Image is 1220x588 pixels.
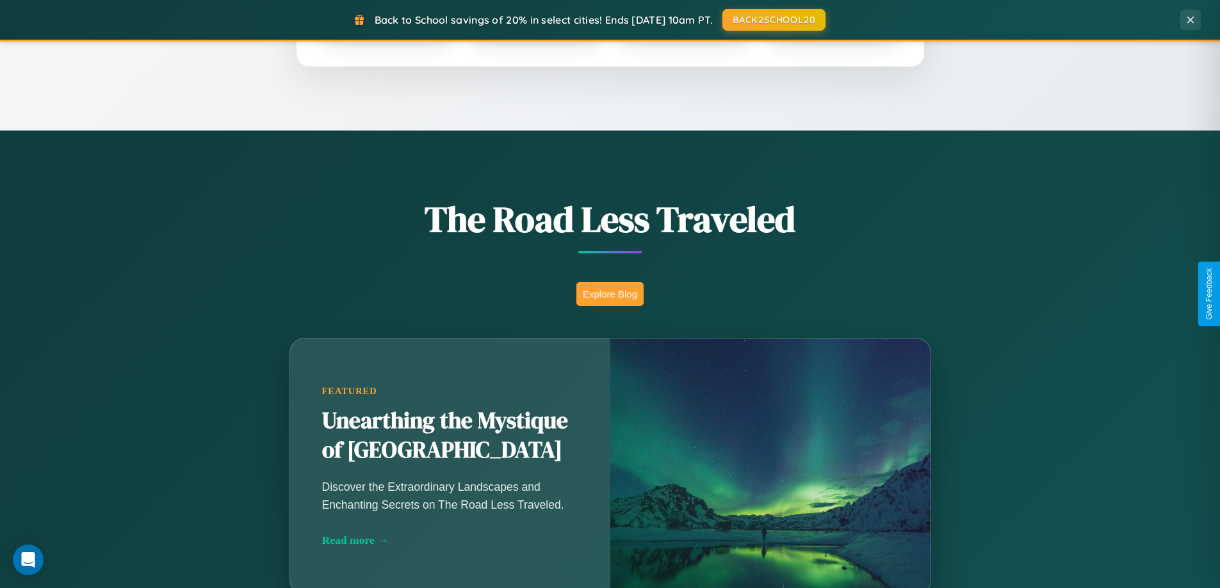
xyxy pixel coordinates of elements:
[226,195,995,244] h1: The Road Less Traveled
[322,407,578,466] h2: Unearthing the Mystique of [GEOGRAPHIC_DATA]
[322,478,578,514] p: Discover the Extraordinary Landscapes and Enchanting Secrets on The Road Less Traveled.
[722,9,826,31] button: BACK2SCHOOL20
[1205,268,1214,320] div: Give Feedback
[322,386,578,397] div: Featured
[322,534,578,547] div: Read more →
[13,544,44,575] div: Open Intercom Messenger
[576,282,644,306] button: Explore Blog
[375,13,713,26] span: Back to School savings of 20% in select cities! Ends [DATE] 10am PT.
